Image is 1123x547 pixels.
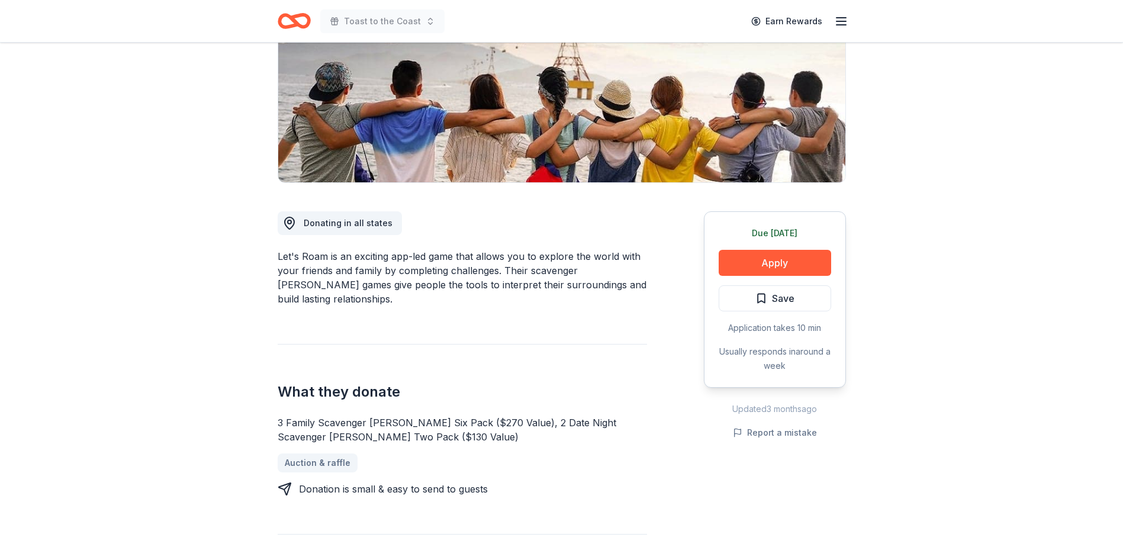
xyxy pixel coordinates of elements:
a: Home [278,7,311,35]
div: Application takes 10 min [719,321,831,335]
div: Usually responds in around a week [719,345,831,373]
a: Earn Rewards [744,11,829,32]
a: Auction & raffle [278,453,358,472]
button: Save [719,285,831,311]
span: Save [772,291,794,306]
button: Report a mistake [733,426,817,440]
div: Let's Roam is an exciting app-led game that allows you to explore the world with your friends and... [278,249,647,306]
div: Due [DATE] [719,226,831,240]
button: Apply [719,250,831,276]
button: Toast to the Coast [320,9,445,33]
span: Toast to the Coast [344,14,421,28]
h2: What they donate [278,382,647,401]
div: Updated 3 months ago [704,402,846,416]
div: 3 Family Scavenger [PERSON_NAME] Six Pack ($270 Value), 2 Date Night Scavenger [PERSON_NAME] Two ... [278,416,647,444]
div: Donation is small & easy to send to guests [299,482,488,496]
span: Donating in all states [304,218,392,228]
